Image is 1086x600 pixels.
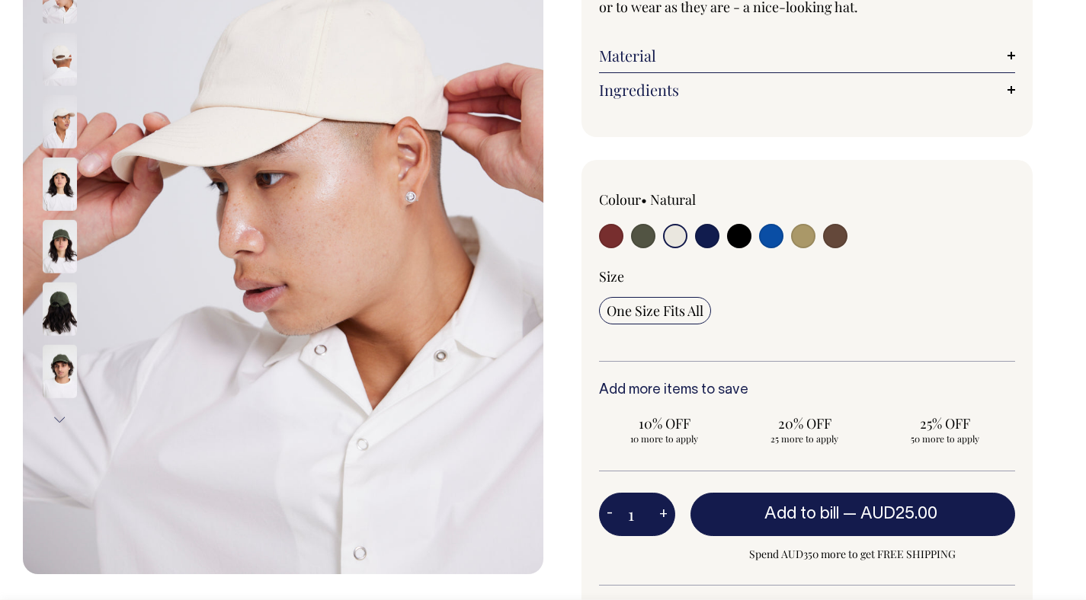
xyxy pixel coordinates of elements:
[739,410,870,449] input: 20% OFF 25 more to apply
[599,383,1016,398] h6: Add more items to save
[599,267,1016,286] div: Size
[650,190,696,209] label: Natural
[43,345,77,398] img: olive
[599,81,1016,99] a: Ingredients
[599,410,730,449] input: 10% OFF 10 more to apply
[860,506,937,522] span: AUD25.00
[599,499,620,530] button: -
[43,282,77,336] img: olive
[690,545,1016,563] span: Spend AUD350 more to get FREE SHIPPING
[599,297,711,324] input: One Size Fits All
[843,506,941,522] span: —
[599,190,766,209] div: Colour
[43,33,77,86] img: natural
[48,403,71,437] button: Next
[607,302,703,320] span: One Size Fits All
[764,506,839,522] span: Add to bill
[43,95,77,148] img: natural
[887,414,1003,432] span: 25% OFF
[652,499,675,530] button: +
[607,432,722,445] span: 10 more to apply
[879,410,1011,449] input: 25% OFF 50 more to apply
[747,432,863,445] span: 25 more to apply
[43,158,77,211] img: natural
[607,414,722,432] span: 10% OFF
[43,220,77,273] img: olive
[690,493,1016,535] button: Add to bill —AUD25.00
[599,46,1016,65] a: Material
[747,414,863,432] span: 20% OFF
[887,432,1003,445] span: 50 more to apply
[641,190,647,209] span: •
